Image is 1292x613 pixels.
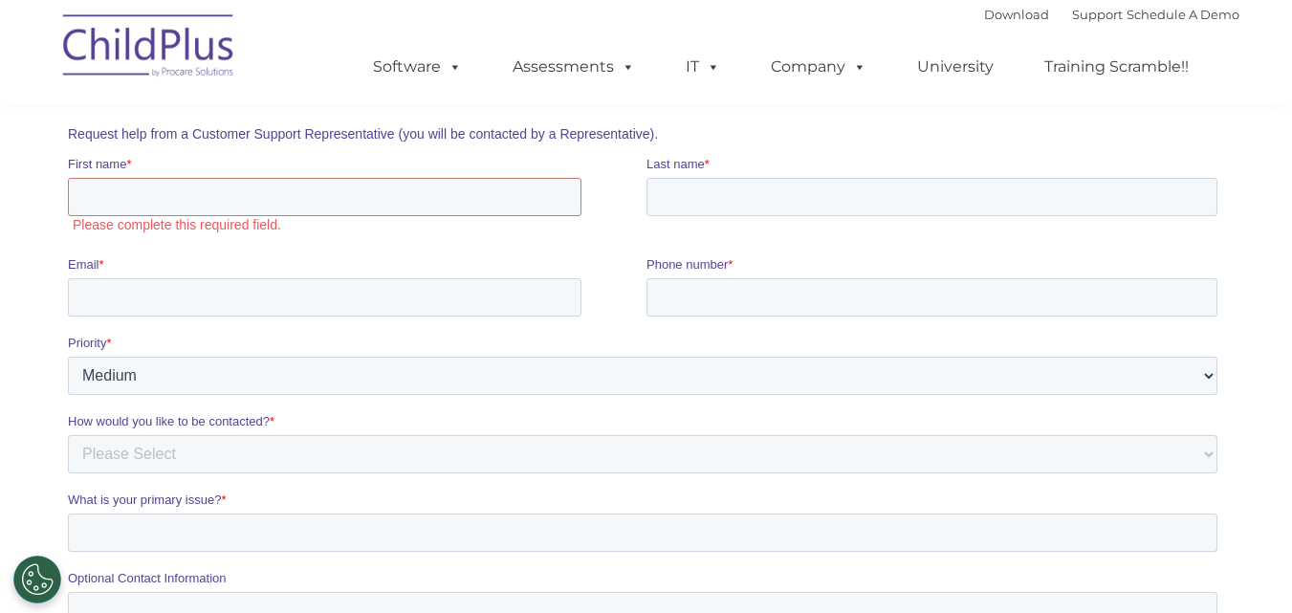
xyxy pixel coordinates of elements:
font: | [984,7,1239,22]
a: University [898,48,1013,86]
span: Last name [579,111,637,125]
button: Cookies Settings [13,556,61,603]
a: Schedule A Demo [1127,7,1239,22]
a: Support [1072,7,1123,22]
span: Phone number [579,211,660,226]
a: Company [752,48,886,86]
a: Software [354,48,481,86]
a: IT [667,48,739,86]
a: Download [984,7,1049,22]
a: Training Scramble!! [1025,48,1208,86]
a: Assessments [493,48,654,86]
img: ChildPlus by Procare Solutions [54,1,245,97]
